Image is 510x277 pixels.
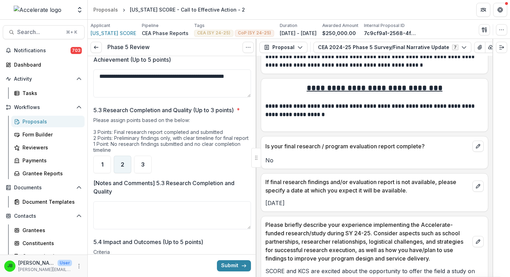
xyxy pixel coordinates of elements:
span: Workflows [14,104,73,110]
a: Form Builder [11,129,85,140]
button: Open entity switcher [75,3,85,17]
a: Proposals [91,5,121,15]
p: Duration [280,22,297,29]
span: 703 [71,47,82,54]
span: 3 [141,162,145,167]
a: Grantees [11,224,85,236]
div: Please assign points based on the below: 3 Points: Final research report completed and submitted ... [93,117,251,156]
button: Options [243,42,254,53]
div: Grantees [22,227,79,234]
span: Contacts [14,213,73,219]
div: Proposals [93,6,118,13]
span: 1 [101,162,104,167]
p: Pipeline [142,22,159,29]
img: Accelerate logo [14,6,61,14]
button: Notifications703 [3,45,85,56]
button: Submit [217,260,251,271]
button: More [75,262,83,270]
span: CoP (SY 24-25) [238,31,271,35]
div: Payments [22,157,79,164]
a: Payments [11,155,85,166]
div: Reviewers [22,144,79,151]
p: User [58,260,72,266]
div: Dashboard [14,61,79,68]
div: Communications [22,252,79,260]
button: View Attached Files [474,42,485,53]
p: [PERSON_NAME] [18,259,55,266]
p: 7c9cf9a1-2568-4f46-9f02-bd6bb4f76352 [364,29,417,37]
nav: breadcrumb [91,5,248,15]
button: Proposal [259,42,307,53]
a: Constituents [11,237,85,249]
button: Open Documents [3,182,85,193]
div: Constituents [22,239,79,247]
button: Open Activity [3,73,85,85]
div: Tasks [22,89,79,97]
div: Proposals [22,118,79,125]
button: Get Help [493,3,507,17]
button: edit [472,236,484,247]
p: No [265,156,484,164]
p: 5.3 Research Completion and Quality (Up to 3 points) [93,106,234,114]
a: Document Templates [11,196,85,208]
p: [Notes and Comments] 5.3 Research Completion and Quality [93,179,247,196]
span: Notifications [14,48,71,54]
button: Open Workflows [3,102,85,113]
a: Grantee Reports [11,168,85,179]
a: Dashboard [3,59,85,70]
p: CEA Phase Reports [142,29,188,37]
a: Tasks [11,87,85,99]
div: Form Builder [22,131,79,138]
button: Expand right [496,42,507,53]
span: Activity [14,76,73,82]
button: Search... [3,25,85,39]
p: Applicant [91,22,110,29]
p: [DATE] - [DATE] [280,29,317,37]
span: CEA (SY 24-25) [197,31,230,35]
a: [US_STATE] SCORE [91,29,136,37]
div: [US_STATE] SCORE - Call to Effective Action - 2 [130,6,245,13]
button: Open Contacts [3,210,85,222]
p: Internal Proposal ID [364,22,405,29]
p: Is your final research / program evaluation report complete? [265,142,470,150]
p: [DATE] [265,199,484,207]
p: If final research findings and/or evaluation report is not available, please specify a date at wh... [265,178,470,195]
a: Proposals [11,116,85,127]
span: Documents [14,185,73,191]
div: Jennifer Bronson [7,264,13,268]
span: 2 [121,162,124,167]
button: edit [472,141,484,152]
span: Search... [17,29,62,35]
h3: Phase 5 Review [107,44,150,50]
div: Document Templates [22,198,79,205]
p: Tags [194,22,205,29]
button: Partners [476,3,490,17]
button: CEA 2024-25 Phase 5 Survey/Final Narrative Update7 [313,42,471,53]
p: 5.4 Impact and Outcomes (Up to 5 points) [93,238,203,246]
div: ⌘ + K [65,28,79,36]
p: Awarded Amount [322,22,358,29]
p: $250,000.00 [322,29,356,37]
a: Reviewers [11,142,85,153]
p: [PERSON_NAME][EMAIL_ADDRESS][PERSON_NAME][DOMAIN_NAME] [18,266,72,273]
button: edit [472,181,484,192]
a: Communications [11,250,85,262]
p: Please briefly describe your experience implementing the Accelerate-funded research/study during ... [265,221,470,263]
div: Grantee Reports [22,170,79,177]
